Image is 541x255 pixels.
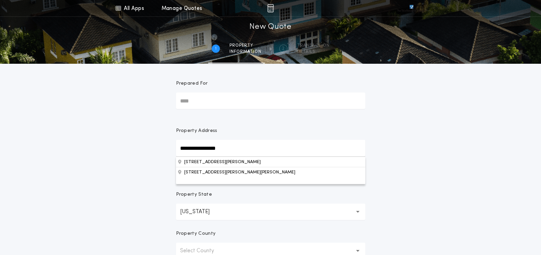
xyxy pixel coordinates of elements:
img: img [267,4,274,12]
p: Property Address [176,127,365,134]
button: Property Address[STREET_ADDRESS][PERSON_NAME] [176,167,365,177]
img: vs-icon [397,5,426,12]
span: Property [230,43,261,48]
input: Prepared For [176,93,365,109]
span: details [297,49,330,54]
span: Transaction [297,43,330,48]
button: [US_STATE] [176,204,365,220]
h2: 2 [282,46,284,51]
p: [US_STATE] [180,208,221,216]
button: Property Address[STREET_ADDRESS][PERSON_NAME][PERSON_NAME] [176,157,365,167]
p: Prepared For [176,80,208,87]
p: Select County [180,247,225,255]
p: Property State [176,191,212,198]
h2: 1 [215,46,216,51]
span: information [230,49,261,54]
h1: New Quote [249,22,291,33]
p: Property County [176,230,216,237]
